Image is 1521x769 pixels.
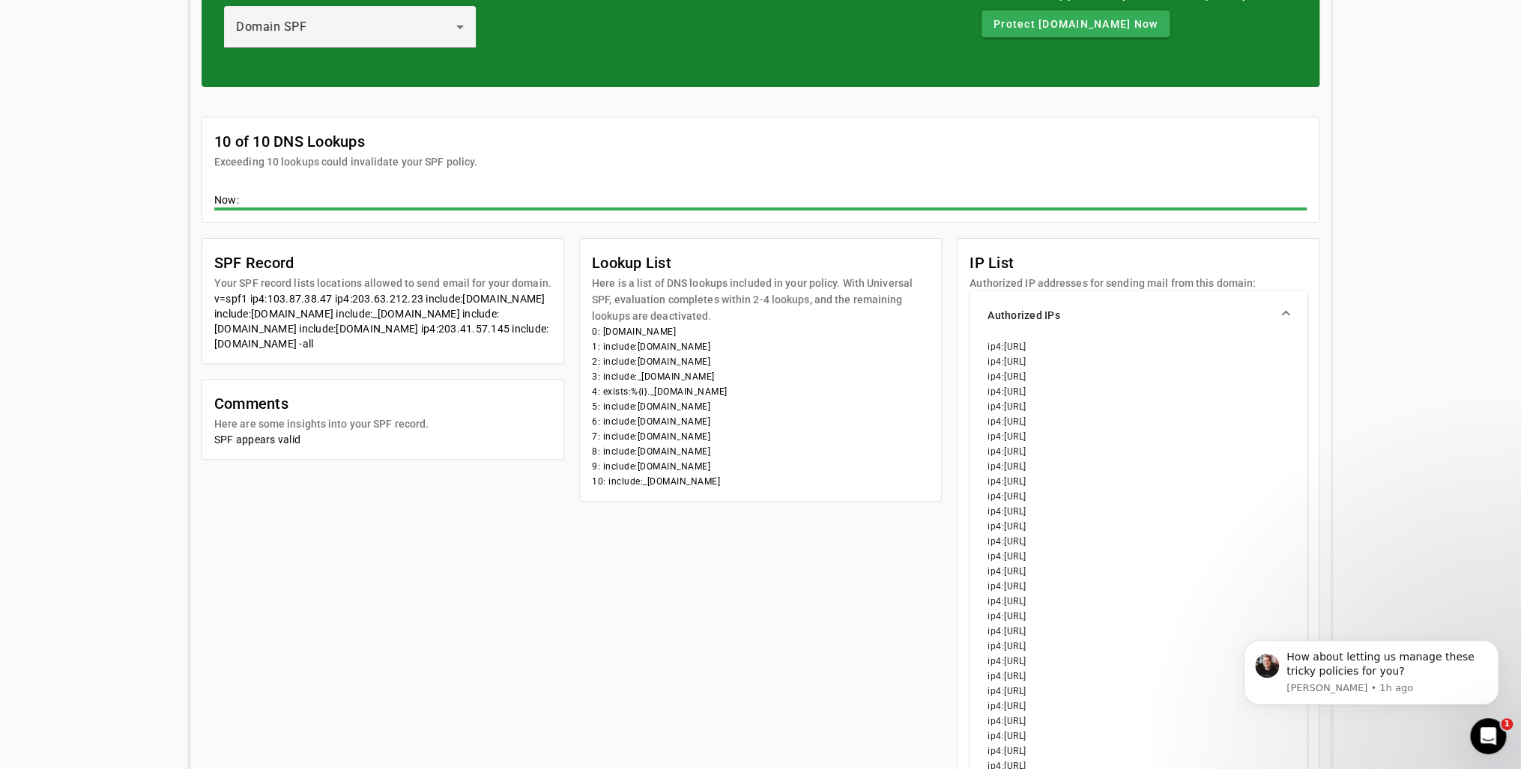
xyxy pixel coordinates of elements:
mat-panel-title: Authorized IPs [988,308,1271,323]
mat-card-title: Comments [214,392,429,416]
li: ip4:[URL] [988,384,1289,399]
li: ip4:[URL] [988,414,1289,429]
mat-card-title: Lookup List [592,251,929,275]
div: SPF appears valid [214,432,551,447]
li: 8: include:[DOMAIN_NAME] [592,444,929,459]
li: ip4:[URL] [988,534,1289,549]
li: ip4:[URL] [988,564,1289,579]
mat-card-subtitle: Exceeding 10 lookups could invalidate your SPF policy. [214,154,477,170]
li: 9: include:[DOMAIN_NAME] [592,459,929,474]
mat-expansion-panel-header: Authorized IPs [970,291,1307,339]
li: 5: include:[DOMAIN_NAME] [592,399,929,414]
li: 3: include:_[DOMAIN_NAME] [592,369,929,384]
mat-card-subtitle: Here are some insights into your SPF record. [214,416,429,432]
li: ip4:[URL] [988,354,1289,369]
li: ip4:[URL] [988,699,1289,714]
li: ip4:[URL] [988,399,1289,414]
li: ip4:[URL] [988,429,1289,444]
mat-card-subtitle: Authorized IP addresses for sending mail from this domain: [970,275,1256,291]
span: 1 [1501,718,1513,730]
li: ip4:[URL] [988,609,1289,624]
div: v=spf1 ip4:103.87.38.47 ip4:203.63.212.23 include:[DOMAIN_NAME] include:[DOMAIN_NAME] include:_[D... [214,291,551,351]
li: ip4:[URL] [988,459,1289,474]
li: 0: [DOMAIN_NAME] [592,324,929,339]
mat-card-title: SPF Record [214,251,551,275]
li: ip4:[URL] [988,714,1289,729]
li: ip4:[URL] [988,579,1289,594]
li: ip4:[URL] [988,684,1289,699]
li: ip4:[URL] [988,624,1289,639]
li: ip4:[URL] [988,474,1289,489]
div: Now: [214,192,1307,210]
button: Protect [DOMAIN_NAME] Now [982,10,1170,37]
iframe: Intercom notifications message [1221,618,1521,729]
li: ip4:[URL] [988,519,1289,534]
li: ip4:[URL] [988,729,1289,744]
li: ip4:[URL] [988,444,1289,459]
iframe: Intercom live chat [1470,718,1506,754]
li: 6: include:[DOMAIN_NAME] [592,414,929,429]
li: 4: exists:%{i}._[DOMAIN_NAME] [592,384,929,399]
li: ip4:[URL] [988,489,1289,504]
li: ip4:[URL] [988,669,1289,684]
span: Domain SPF [236,19,306,34]
li: ip4:[URL] [988,339,1289,354]
mat-card-subtitle: Your SPF record lists locations allowed to send email for your domain. [214,275,551,291]
mat-card-title: 10 of 10 DNS Lookups [214,130,477,154]
li: 1: include:[DOMAIN_NAME] [592,339,929,354]
li: 10: include:_[DOMAIN_NAME] [592,474,929,489]
li: ip4:[URL] [988,639,1289,654]
li: 7: include:[DOMAIN_NAME] [592,429,929,444]
li: ip4:[URL] [988,744,1289,759]
li: ip4:[URL] [988,594,1289,609]
mat-card-title: IP List [970,251,1256,275]
span: Protect [DOMAIN_NAME] Now [994,16,1158,31]
li: 2: include:[DOMAIN_NAME] [592,354,929,369]
li: ip4:[URL] [988,504,1289,519]
mat-card-subtitle: Here is a list of DNS lookups included in your policy. With Universal SPF, evaluation completes w... [592,275,929,324]
li: ip4:[URL] [988,654,1289,669]
li: ip4:[URL] [988,549,1289,564]
li: ip4:[URL] [988,369,1289,384]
